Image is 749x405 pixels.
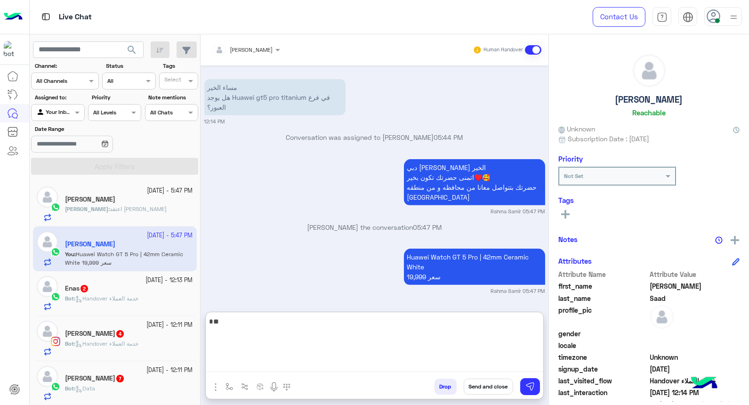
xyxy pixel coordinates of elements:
span: null [650,329,740,339]
button: Send and close [464,379,513,395]
button: create order [253,379,268,394]
b: : [65,295,75,302]
img: tab [40,11,52,23]
img: defaultAdmin.png [650,305,674,329]
a: Contact Us [593,7,645,27]
img: profile [728,11,740,23]
button: search [121,41,144,62]
a: tab [652,7,671,27]
span: first_name [558,281,648,291]
b: Not Set [564,172,583,179]
img: tab [683,12,693,23]
small: [DATE] - 5:47 PM [147,186,193,195]
span: Data [75,385,95,392]
h6: Tags [558,196,740,204]
h5: Nourhan Maher [65,330,125,338]
small: 12:14 PM [204,118,225,125]
span: Saad [650,293,740,303]
span: timezone [558,352,648,362]
label: Channel: [35,62,98,70]
img: send voice note [268,381,280,393]
span: Peter [650,281,740,291]
img: make a call [283,383,290,391]
label: Note mentions [148,93,197,102]
span: last_interaction [558,388,648,397]
span: 4 [116,330,124,338]
img: 1403182699927242 [4,41,21,58]
img: WhatsApp [51,382,60,391]
span: [PERSON_NAME] [230,46,273,53]
div: Select [163,75,181,86]
h5: Menna Saeed [65,374,125,382]
img: WhatsApp [51,202,60,212]
p: 27/9/2025, 5:47 PM [404,249,545,285]
button: Drop [435,379,457,395]
small: Human Handover [483,46,523,54]
span: [PERSON_NAME] [65,205,108,212]
span: 2025-09-27T09:14:50.504Z [650,388,740,397]
h6: Reachable [632,108,666,117]
label: Status [106,62,154,70]
span: 05:47 PM [413,223,442,231]
span: Subscription Date : [DATE] [568,134,649,144]
h6: Attributes [558,257,592,265]
img: send attachment [210,381,221,393]
span: اعتقد كويس [110,205,167,212]
label: Tags [163,62,197,70]
small: [DATE] - 12:11 PM [147,366,193,375]
button: Apply Filters [31,158,198,175]
b: : [65,340,75,347]
h5: Enas [65,284,89,292]
label: Assigned to: [35,93,83,102]
img: create order [257,383,264,390]
span: 2025-09-27T08:23:04.527Z [650,364,740,374]
small: Rahma Samir 05:47 PM [491,208,545,215]
img: Trigger scenario [241,383,249,390]
p: Conversation was assigned to [PERSON_NAME] [204,132,545,142]
img: WhatsApp [51,292,60,301]
p: [PERSON_NAME] the conversation [204,222,545,232]
p: Live Chat [59,11,92,24]
h6: Notes [558,235,578,243]
h5: Amir Mohamed [65,195,115,203]
small: Rahma Samir 05:47 PM [491,287,545,295]
button: Trigger scenario [237,379,253,394]
b: : [65,205,110,212]
img: send message [525,382,535,391]
img: Logo [4,7,23,27]
p: 27/9/2025, 12:14 PM [204,79,346,115]
img: defaultAdmin.png [37,276,58,297]
span: locale [558,340,648,350]
img: defaultAdmin.png [37,366,58,387]
span: search [126,44,137,56]
span: 05:44 PM [434,133,463,141]
h5: [PERSON_NAME] [615,94,683,105]
img: add [731,236,739,244]
span: 7 [116,375,124,382]
span: Bot [65,385,74,392]
span: signup_date [558,364,648,374]
span: last_name [558,293,648,303]
img: select flow [226,383,233,390]
span: Handover خدمة العملاء [75,340,138,347]
label: Priority [92,93,140,102]
span: profile_pic [558,305,648,327]
span: 2 [81,285,88,292]
span: Attribute Value [650,269,740,279]
img: notes [715,236,723,244]
span: Handover خدمة العملاء [75,295,138,302]
img: tab [657,12,668,23]
label: Date Range [35,125,140,133]
img: Instagram [51,337,60,346]
img: defaultAdmin.png [37,186,58,208]
h6: Priority [558,154,583,163]
button: select flow [222,379,237,394]
span: Bot [65,295,74,302]
span: null [650,340,740,350]
img: defaultAdmin.png [633,55,665,87]
span: Attribute Name [558,269,648,279]
span: gender [558,329,648,339]
small: [DATE] - 12:13 PM [146,276,193,285]
span: last_visited_flow [558,376,648,386]
small: [DATE] - 12:11 PM [147,321,193,330]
